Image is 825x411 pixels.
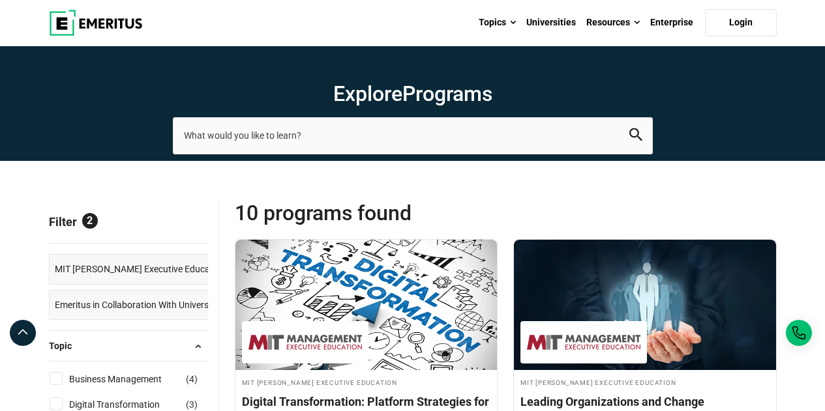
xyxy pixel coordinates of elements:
[235,240,498,370] img: Digital Transformation: Platform Strategies for Success | Online Digital Transformation Course
[55,298,225,312] span: Emeritus in Collaboration With Universities
[520,376,770,388] h4: MIT [PERSON_NAME] Executive Education
[629,128,642,143] button: search
[527,328,640,357] img: MIT Sloan Executive Education
[69,372,188,386] a: Business Management
[173,117,653,154] input: search-page
[173,81,653,107] h1: Explore
[49,290,242,320] a: Emeritus in Collaboration With Universities ×
[235,200,506,226] span: 10 Programs found
[55,262,226,276] span: MIT [PERSON_NAME] Executive Education
[49,336,208,356] button: Topic
[705,9,777,36] a: Login
[520,393,770,410] h4: Leading Organizations and Change
[168,215,208,232] a: Reset all
[189,399,194,410] span: 3
[49,254,243,285] a: MIT [PERSON_NAME] Executive Education ×
[402,81,492,106] span: Programs
[248,328,362,357] img: MIT Sloan Executive Education
[514,240,776,370] img: Leading Organizations and Change | Online Business Management Course
[49,200,208,243] p: Filter
[242,376,491,388] h4: MIT [PERSON_NAME] Executive Education
[82,213,98,229] span: 2
[186,372,198,386] span: ( )
[189,374,194,384] span: 4
[629,132,642,144] a: search
[49,339,82,353] span: Topic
